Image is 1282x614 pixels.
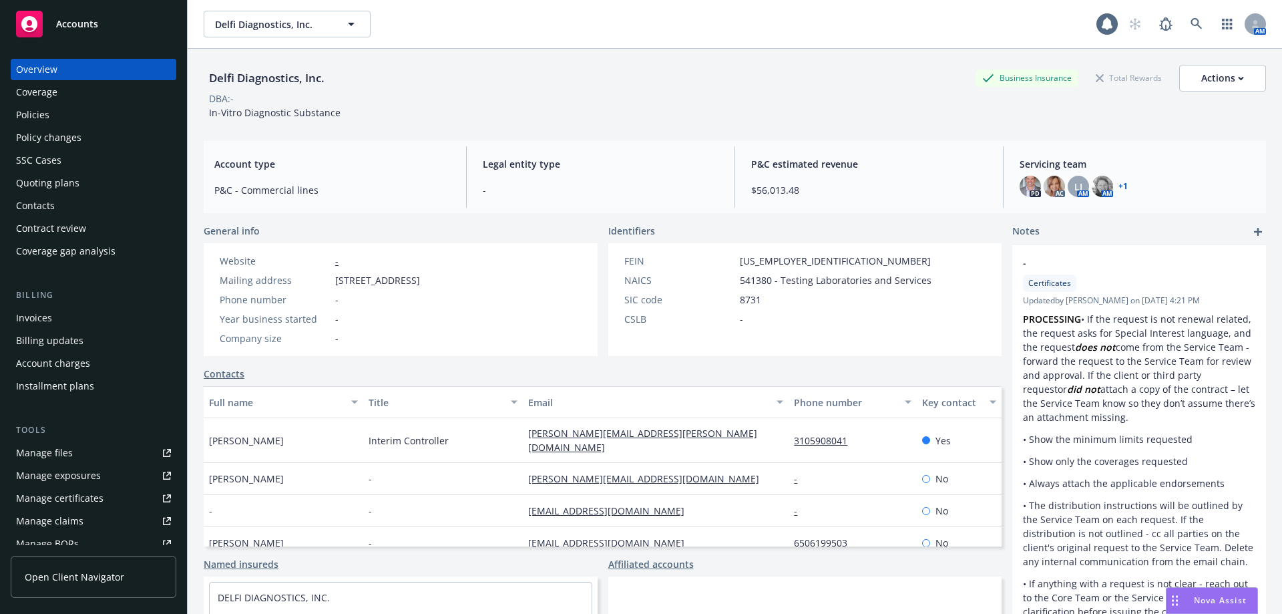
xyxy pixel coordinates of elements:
button: Nova Assist [1166,587,1258,614]
div: DBA: - [209,92,234,106]
div: Quoting plans [16,172,79,194]
span: Legal entity type [483,157,718,171]
a: Quoting plans [11,172,176,194]
div: Website [220,254,330,268]
a: Contract review [11,218,176,239]
p: • Always attach the applicable endorsements [1023,476,1255,490]
span: No [935,504,948,518]
span: Updated by [PERSON_NAME] on [DATE] 4:21 PM [1023,295,1255,307]
p: • If the request is not renewal related, the request asks for Special Interest language, and the ... [1023,312,1255,424]
a: [EMAIL_ADDRESS][DOMAIN_NAME] [528,536,695,549]
a: Coverage gap analysis [11,241,176,262]
div: Year business started [220,312,330,326]
a: Accounts [11,5,176,43]
img: photo [1092,176,1113,197]
p: • The distribution instructions will be outlined by the Service Team on each request. If the dist... [1023,498,1255,569]
span: LI [1074,180,1082,194]
div: Policy changes [16,127,81,148]
a: Contacts [11,195,176,216]
em: did not [1067,383,1100,396]
img: photo [1020,176,1041,197]
a: Billing updates [11,330,176,351]
span: [US_EMPLOYER_IDENTIFICATION_NUMBER] [740,254,931,268]
button: Full name [204,386,363,418]
span: [PERSON_NAME] [209,536,284,550]
span: Account type [214,157,450,171]
div: Coverage gap analysis [16,241,116,262]
p: • Show the minimum limits requested [1023,432,1255,446]
span: Interim Controller [369,434,449,448]
div: Overview [16,59,57,80]
button: Key contact [917,386,1002,418]
span: No [935,472,948,486]
a: 6506199503 [794,536,858,549]
button: Title [363,386,523,418]
a: Start snowing [1122,11,1148,37]
span: - [369,472,372,486]
div: Policies [16,104,49,126]
div: Mailing address [220,273,330,287]
span: 8731 [740,293,761,307]
span: Identifiers [608,224,655,238]
div: CSLB [624,312,734,326]
a: Contacts [204,367,244,381]
div: Installment plans [16,375,94,397]
div: Manage exposures [16,465,101,486]
a: Invoices [11,307,176,329]
span: Accounts [56,19,98,29]
span: - [335,331,339,345]
span: Open Client Navigator [25,570,124,584]
a: [PERSON_NAME][EMAIL_ADDRESS][DOMAIN_NAME] [528,472,770,485]
strong: PROCESSING [1023,313,1081,325]
div: Total Rewards [1089,69,1168,86]
a: Policy changes [11,127,176,148]
div: Business Insurance [976,69,1078,86]
span: - [1023,256,1221,270]
div: Company size [220,331,330,345]
a: Manage exposures [11,465,176,486]
span: Servicing team [1020,157,1255,171]
div: Contract review [16,218,86,239]
div: Email [528,396,769,410]
div: Key contact [922,396,982,410]
a: Manage files [11,442,176,464]
span: General info [204,224,260,238]
span: - [483,183,718,197]
div: Invoices [16,307,52,329]
a: DELFI DIAGNOSTICS, INC. [218,591,330,604]
div: Actions [1201,65,1244,91]
a: 3105908041 [794,434,858,447]
a: [EMAIL_ADDRESS][DOMAIN_NAME] [528,504,695,517]
span: - [335,293,339,307]
div: Contacts [16,195,55,216]
a: Manage claims [11,510,176,532]
span: - [740,312,743,326]
div: SIC code [624,293,734,307]
a: Policies [11,104,176,126]
div: Coverage [16,82,57,103]
img: photo [1044,176,1065,197]
div: Full name [209,396,343,410]
div: Drag to move [1166,588,1183,613]
span: 541380 - Testing Laboratories and Services [740,273,931,287]
div: Manage files [16,442,73,464]
span: [STREET_ADDRESS] [335,273,420,287]
div: Billing updates [16,330,83,351]
div: FEIN [624,254,734,268]
a: Coverage [11,82,176,103]
button: Delfi Diagnostics, Inc. [204,11,371,37]
span: - [335,312,339,326]
span: Nova Assist [1194,595,1247,606]
a: Affiliated accounts [608,557,694,571]
a: [PERSON_NAME][EMAIL_ADDRESS][PERSON_NAME][DOMAIN_NAME] [528,427,757,454]
a: - [794,472,808,485]
a: Switch app [1214,11,1241,37]
div: NAICS [624,273,734,287]
a: SSC Cases [11,150,176,171]
a: Report a Bug [1152,11,1179,37]
span: No [935,536,948,550]
a: - [794,504,808,517]
span: [PERSON_NAME] [209,472,284,486]
div: Title [369,396,503,410]
div: Manage BORs [16,533,79,555]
